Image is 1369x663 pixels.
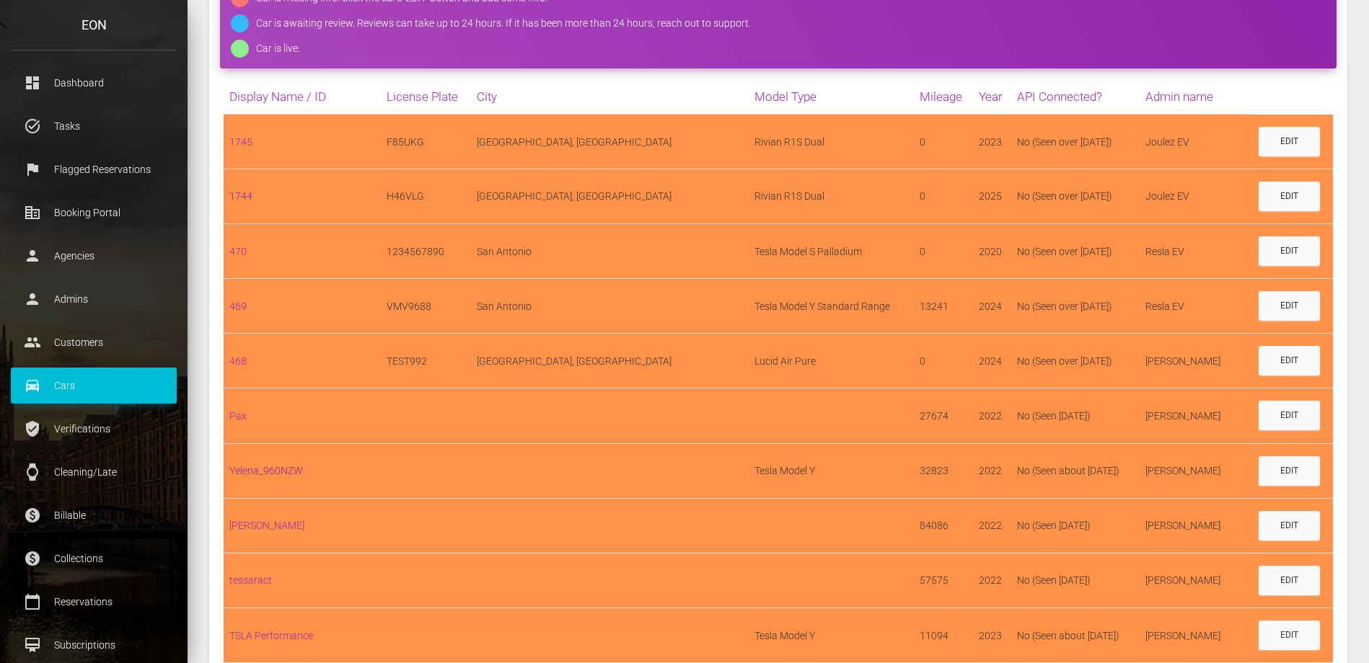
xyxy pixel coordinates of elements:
[22,331,166,353] p: Customers
[229,630,313,641] a: TSLA Performance
[749,608,915,662] td: Tesla Model Y
[11,540,177,577] a: paid Collections
[1259,456,1320,486] a: Edit
[471,79,749,115] th: City
[22,591,166,613] p: Reservations
[973,223,1011,278] td: 2020
[1140,443,1252,498] td: [PERSON_NAME]
[1259,291,1320,321] a: Edit
[749,279,915,334] td: Tesla Model Y Standard Range
[1280,574,1298,587] div: Edit
[11,497,177,533] a: paid Billable
[229,246,247,257] a: 470
[11,411,177,447] a: verified_user Verifications
[1011,169,1140,223] td: No (Seen over [DATE])
[973,498,1011,553] td: 2022
[381,334,471,388] td: TEST992
[22,504,166,526] p: Billable
[973,553,1011,608] td: 2022
[22,115,166,137] p: Tasks
[229,465,303,476] a: Yelena_960NZW
[381,223,471,278] td: 1234567890
[22,202,166,223] p: Booking Portal
[1259,182,1320,211] a: Edit
[471,115,749,169] td: [GEOGRAPHIC_DATA], [GEOGRAPHIC_DATA]
[1140,115,1252,169] td: Joulez EV
[1280,300,1298,312] div: Edit
[914,334,973,388] td: 0
[749,334,915,388] td: Lucid Air Pure
[22,634,166,656] p: Subscriptions
[22,159,166,180] p: Flagged Reservations
[1280,190,1298,203] div: Edit
[381,115,471,169] td: F85UKG
[11,151,177,187] a: flag Flagged Reservations
[229,355,247,367] a: 468
[1140,553,1252,608] td: [PERSON_NAME]
[381,279,471,334] td: VMV9688
[1259,511,1320,540] a: Edit
[471,334,749,388] td: [GEOGRAPHIC_DATA], [GEOGRAPHIC_DATA]
[229,136,252,148] a: 1745
[1011,498,1140,553] td: No (Seen [DATE])
[973,115,1011,169] td: 2023
[1011,79,1140,115] th: API Connected?
[11,368,177,404] a: drive_eta Cars
[1011,553,1140,608] td: No (Seen [DATE])
[914,608,973,662] td: 11094
[973,279,1011,334] td: 2024
[1011,608,1140,662] td: No (Seen about [DATE])
[1140,223,1252,278] td: Resla EV
[22,288,166,310] p: Admins
[973,388,1011,443] td: 2022
[1011,115,1140,169] td: No (Seen over [DATE])
[11,108,177,144] a: task_alt Tasks
[1140,79,1252,115] th: Admin name
[1259,566,1320,595] a: Edit
[1011,388,1140,443] td: No (Seen [DATE])
[22,418,166,440] p: Verifications
[914,223,973,278] td: 0
[749,223,915,278] td: Tesla Model S Palladium
[11,238,177,274] a: person Agencies
[381,169,471,223] td: H46VLG
[914,79,973,115] th: Mileage
[229,190,252,202] a: 1744
[914,443,973,498] td: 32823
[1140,498,1252,553] td: [PERSON_NAME]
[22,548,166,569] p: Collections
[1011,279,1140,334] td: No (Seen over [DATE])
[973,608,1011,662] td: 2023
[471,169,749,223] td: [GEOGRAPHIC_DATA], [GEOGRAPHIC_DATA]
[1011,443,1140,498] td: No (Seen about [DATE])
[1011,223,1140,278] td: No (Seen over [DATE])
[1140,388,1252,443] td: [PERSON_NAME]
[749,79,915,115] th: Model Type
[11,195,177,231] a: corporate_fare Booking Portal
[1259,127,1320,156] a: Edit
[1259,236,1320,266] a: Edit
[914,498,973,553] td: 84086
[1259,346,1320,375] a: Edit
[1280,245,1298,257] div: Edit
[22,245,166,267] p: Agencies
[1259,620,1320,650] a: Edit
[11,324,177,360] a: people Customers
[973,334,1011,388] td: 2024
[914,388,973,443] td: 27674
[1011,334,1140,388] td: No (Seen over [DATE])
[1280,355,1298,367] div: Edit
[1280,135,1298,148] div: Edit
[973,79,1011,115] th: Year
[914,279,973,334] td: 13241
[381,79,471,115] th: License Plate
[1140,169,1252,223] td: Joulez EV
[471,223,749,278] td: San Antonio
[229,574,272,586] a: tessaract
[11,281,177,317] a: person Admins
[914,169,973,223] td: 0
[1140,608,1252,662] td: [PERSON_NAME]
[914,553,973,608] td: 57575
[471,279,749,334] td: San Antonio
[1280,629,1298,641] div: Edit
